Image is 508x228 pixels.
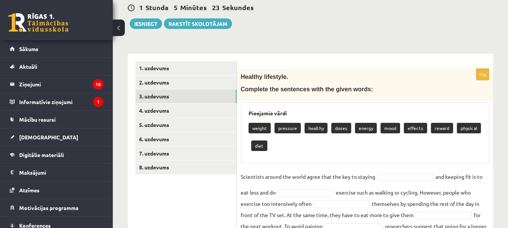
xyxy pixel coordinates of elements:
span: Aktuāli [19,63,37,70]
a: Mācību resursi [10,111,103,128]
a: 4. uzdevums [135,104,237,118]
a: Motivācijas programma [10,199,103,216]
span: [DEMOGRAPHIC_DATA] [19,134,78,140]
p: doses [331,123,351,133]
p: diet [251,140,267,151]
i: 18 [93,79,103,89]
a: Maksājumi [10,164,103,181]
button: Iesniegt [130,18,162,29]
a: 8. uzdevums [135,160,237,174]
span: Stunda [146,3,168,12]
a: 3. uzdevums [135,89,237,103]
span: Complete the sentences with the given words: [241,86,373,92]
a: Informatīvie ziņojumi1 [10,93,103,110]
span: 5 [174,3,177,12]
span: Digitālie materiāli [19,151,64,158]
span: Motivācijas programma [19,204,79,211]
span: Sākums [19,45,38,52]
i: 1 [93,97,103,107]
legend: Informatīvie ziņojumi [19,93,103,110]
span: 23 [212,3,220,12]
p: energy [355,123,377,133]
a: Rīgas 1. Tālmācības vidusskola [8,13,68,32]
a: 2. uzdevums [135,75,237,89]
a: Sākums [10,40,103,57]
h3: Pieejamie vārdi [249,110,481,116]
span: Atzīmes [19,187,39,193]
a: 6. uzdevums [135,132,237,146]
a: 7. uzdevums [135,146,237,160]
span: Sekundes [222,3,254,12]
p: 10p [476,68,489,80]
a: 1. uzdevums [135,61,237,75]
a: Aktuāli [10,58,103,75]
span: Mācību resursi [19,116,56,123]
a: 5. uzdevums [135,118,237,132]
a: Atzīmes [10,181,103,199]
a: Rakstīt skolotājam [164,18,232,29]
p: physical [457,123,481,133]
a: [DEMOGRAPHIC_DATA] [10,128,103,146]
p: pressure [274,123,301,133]
a: Digitālie materiāli [10,146,103,163]
span: 1 [139,3,143,12]
legend: Ziņojumi [19,75,103,93]
legend: Maksājumi [19,164,103,181]
p: healthy [305,123,328,133]
span: Healthy lifestyle. [241,74,288,80]
p: reward [431,123,453,133]
p: effects [404,123,427,133]
p: Scientists around the world agree that the key to staying [241,171,375,182]
p: weight [249,123,271,133]
a: Ziņojumi18 [10,75,103,93]
span: Minūtes [180,3,207,12]
p: mood [381,123,400,133]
